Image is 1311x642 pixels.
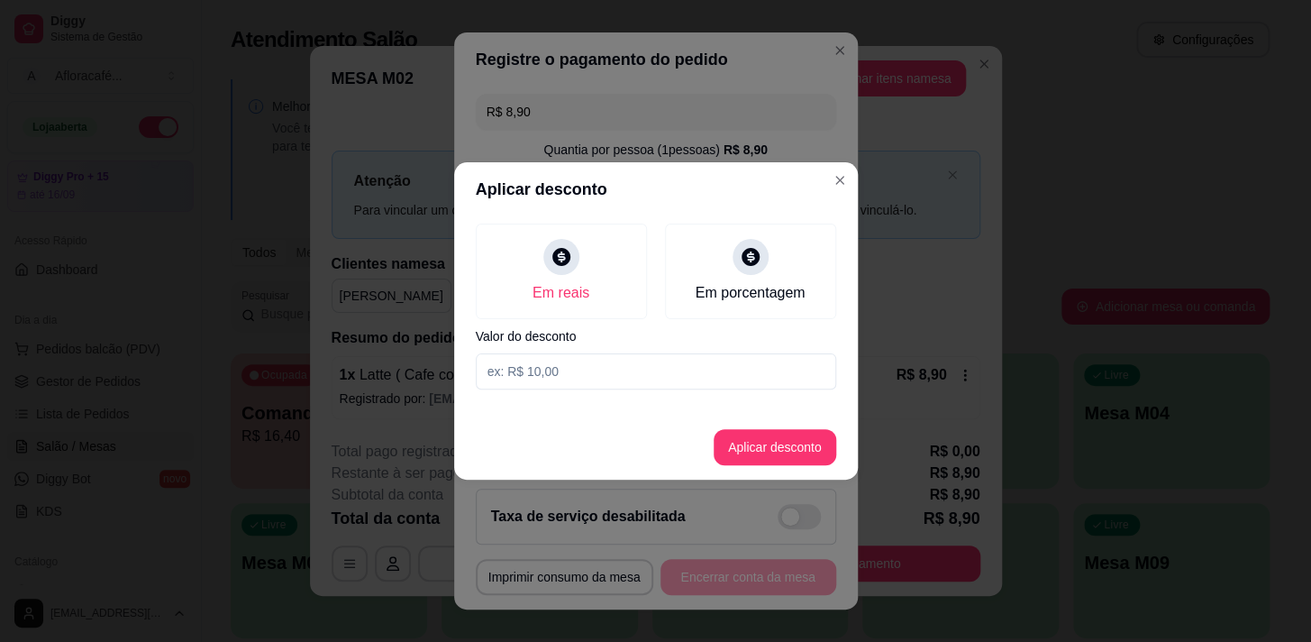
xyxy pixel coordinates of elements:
input: Valor do desconto [476,353,836,390]
div: Em reais [533,282,589,304]
button: Aplicar desconto [714,429,836,465]
header: Aplicar desconto [454,162,858,216]
label: Valor do desconto [476,330,836,343]
button: Close [825,166,854,195]
div: Em porcentagem [696,282,806,304]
